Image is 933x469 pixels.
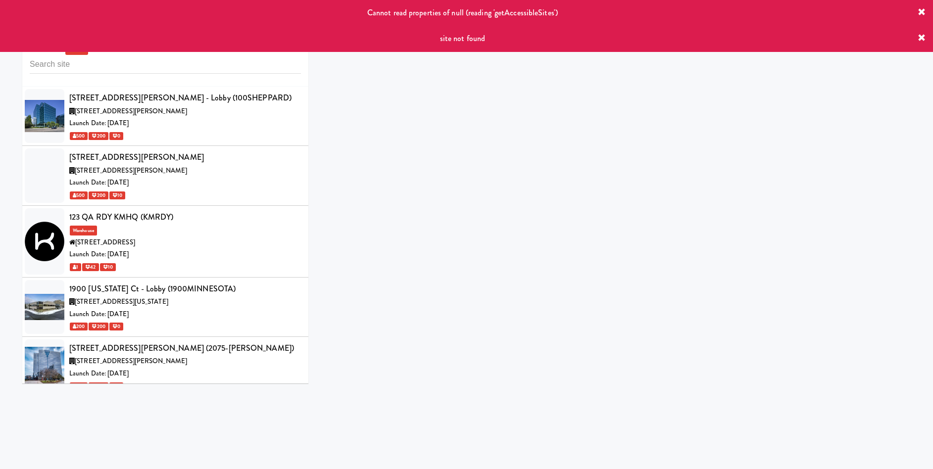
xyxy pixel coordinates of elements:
[75,297,168,306] span: [STREET_ADDRESS][US_STATE]
[109,132,123,140] span: 0
[75,106,187,116] span: [STREET_ADDRESS][PERSON_NAME]
[69,308,301,321] div: Launch Date: [DATE]
[70,132,88,140] span: 500
[70,191,88,199] span: 500
[75,237,135,247] span: [STREET_ADDRESS]
[22,87,308,146] li: [STREET_ADDRESS][PERSON_NAME] - Lobby (100SHEPPARD)[STREET_ADDRESS][PERSON_NAME]Launch Date: [DAT...
[109,382,123,390] span: 0
[30,55,301,74] input: Search site
[69,281,301,296] div: 1900 [US_STATE] Ct - Lobby (1900MINNESOTA)
[22,278,308,337] li: 1900 [US_STATE] Ct - Lobby (1900MINNESOTA)[STREET_ADDRESS][US_STATE]Launch Date: [DATE] 200 200 0
[69,248,301,261] div: Launch Date: [DATE]
[89,191,108,199] span: 200
[89,382,108,390] span: 200
[69,117,301,130] div: Launch Date: [DATE]
[89,132,108,140] span: 200
[70,382,88,390] span: 200
[69,210,301,225] div: 123 QA RDY KMHQ (KMRDY)
[75,166,187,175] span: [STREET_ADDRESS][PERSON_NAME]
[75,356,187,366] span: [STREET_ADDRESS][PERSON_NAME]
[70,263,81,271] span: 1
[109,191,125,199] span: 10
[440,33,485,44] span: site not found
[69,341,301,356] div: [STREET_ADDRESS][PERSON_NAME] (2075-[PERSON_NAME])
[109,323,123,330] span: 0
[89,323,108,330] span: 200
[69,91,301,105] div: [STREET_ADDRESS][PERSON_NAME] - Lobby (100SHEPPARD)
[82,263,98,271] span: 42
[367,7,558,18] span: Cannot read properties of null (reading 'getAccessibleSites')
[70,226,97,235] span: Warehouse
[22,337,308,396] li: [STREET_ADDRESS][PERSON_NAME] (2075-[PERSON_NAME])[STREET_ADDRESS][PERSON_NAME]Launch Date: [DATE...
[22,146,308,205] li: [STREET_ADDRESS][PERSON_NAME][STREET_ADDRESS][PERSON_NAME]Launch Date: [DATE] 500 200 10
[22,206,308,278] li: 123 QA RDY KMHQ (KMRDY)Warehouse[STREET_ADDRESS]Launch Date: [DATE] 1 42 10
[69,368,301,380] div: Launch Date: [DATE]
[69,150,301,165] div: [STREET_ADDRESS][PERSON_NAME]
[70,323,88,330] span: 200
[69,177,301,189] div: Launch Date: [DATE]
[100,263,116,271] span: 10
